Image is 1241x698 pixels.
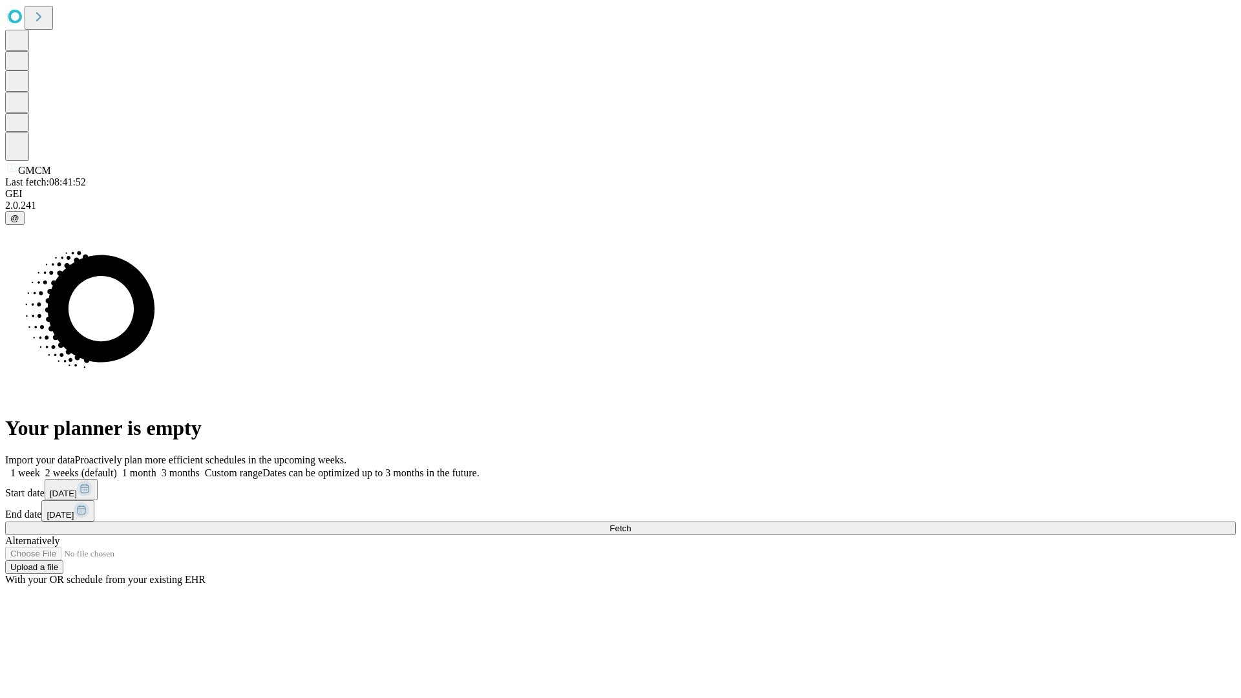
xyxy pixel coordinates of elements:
[162,467,200,478] span: 3 months
[5,522,1236,535] button: Fetch
[50,489,77,498] span: [DATE]
[262,467,479,478] span: Dates can be optimized up to 3 months in the future.
[122,467,156,478] span: 1 month
[5,416,1236,440] h1: Your planner is empty
[75,454,346,465] span: Proactively plan more efficient schedules in the upcoming weeks.
[10,213,19,223] span: @
[5,200,1236,211] div: 2.0.241
[5,211,25,225] button: @
[45,479,98,500] button: [DATE]
[5,188,1236,200] div: GEI
[45,467,117,478] span: 2 weeks (default)
[5,479,1236,500] div: Start date
[10,467,40,478] span: 1 week
[5,176,86,187] span: Last fetch: 08:41:52
[205,467,262,478] span: Custom range
[5,454,75,465] span: Import your data
[41,500,94,522] button: [DATE]
[5,574,206,585] span: With your OR schedule from your existing EHR
[5,560,63,574] button: Upload a file
[5,500,1236,522] div: End date
[18,165,51,176] span: GMCM
[47,510,74,520] span: [DATE]
[610,523,631,533] span: Fetch
[5,535,59,546] span: Alternatively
